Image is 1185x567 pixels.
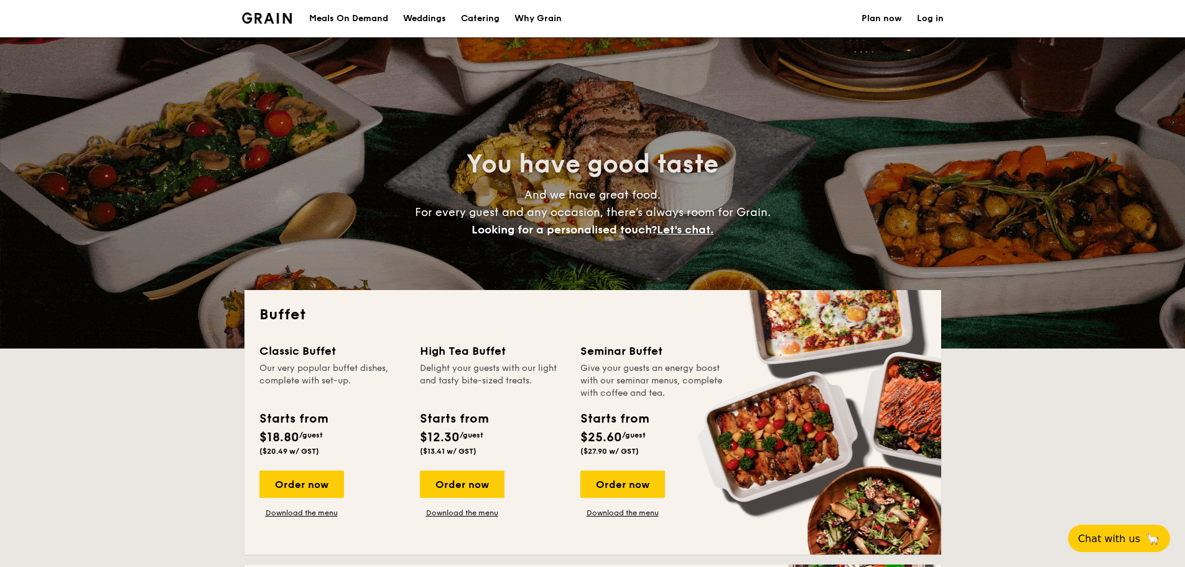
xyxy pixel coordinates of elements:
[580,410,648,428] div: Starts from
[242,12,292,24] img: Grain
[420,508,504,518] a: Download the menu
[420,430,460,445] span: $12.30
[1078,533,1140,545] span: Chat with us
[1145,532,1160,546] span: 🦙
[259,305,926,325] h2: Buffet
[657,223,713,237] span: Let's chat.
[259,471,344,498] div: Order now
[580,362,726,400] div: Give your guests an energy boost with our seminar menus, complete with coffee and tea.
[460,431,483,439] span: /guest
[420,471,504,498] div: Order now
[259,508,344,518] a: Download the menu
[580,447,639,456] span: ($27.90 w/ GST)
[415,188,771,237] span: And we have great food. For every guest and any occasion, there’s always room for Grain.
[580,508,665,518] a: Download the menu
[420,410,488,428] div: Starts from
[259,430,299,445] span: $18.80
[420,342,565,360] div: High Tea Buffet
[622,431,646,439] span: /guest
[420,447,476,456] span: ($13.41 w/ GST)
[467,149,718,179] span: You have good taste
[580,342,726,360] div: Seminar Buffet
[259,410,327,428] div: Starts from
[580,471,665,498] div: Order now
[420,362,565,400] div: Delight your guests with our light and tasty bite-sized treats.
[299,431,323,439] span: /guest
[259,342,405,360] div: Classic Buffet
[580,430,622,445] span: $25.60
[259,362,405,400] div: Our very popular buffet dishes, complete with set-up.
[242,12,292,24] a: Logotype
[259,447,319,456] span: ($20.49 w/ GST)
[1068,525,1170,552] button: Chat with us🦙
[472,223,657,237] span: Looking for a personalised touch?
